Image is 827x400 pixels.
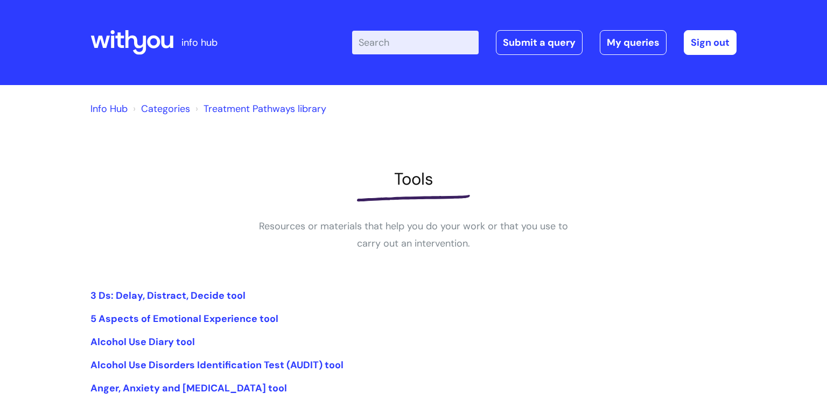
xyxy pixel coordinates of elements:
p: Resources or materials that help you do your work or that you use to carry out an intervention. [252,217,575,252]
a: Categories [141,102,190,115]
li: Solution home [130,100,190,117]
a: 3 Ds: Delay, Distract, Decide tool [90,289,246,302]
a: Alcohol Use Disorders Identification Test (AUDIT) tool [90,359,344,371]
a: Anger, Anxiety and [MEDICAL_DATA] tool [90,382,287,395]
li: Treatment Pathways library [193,100,326,117]
a: 5 Aspects of Emotional Experience tool [90,312,278,325]
a: Info Hub [90,102,128,115]
a: Alcohol Use Diary tool [90,335,195,348]
a: Sign out [684,30,737,55]
h1: Tools [90,169,737,189]
a: Treatment Pathways library [204,102,326,115]
div: | - [352,30,737,55]
p: info hub [181,34,218,51]
input: Search [352,31,479,54]
a: My queries [600,30,667,55]
a: Submit a query [496,30,583,55]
